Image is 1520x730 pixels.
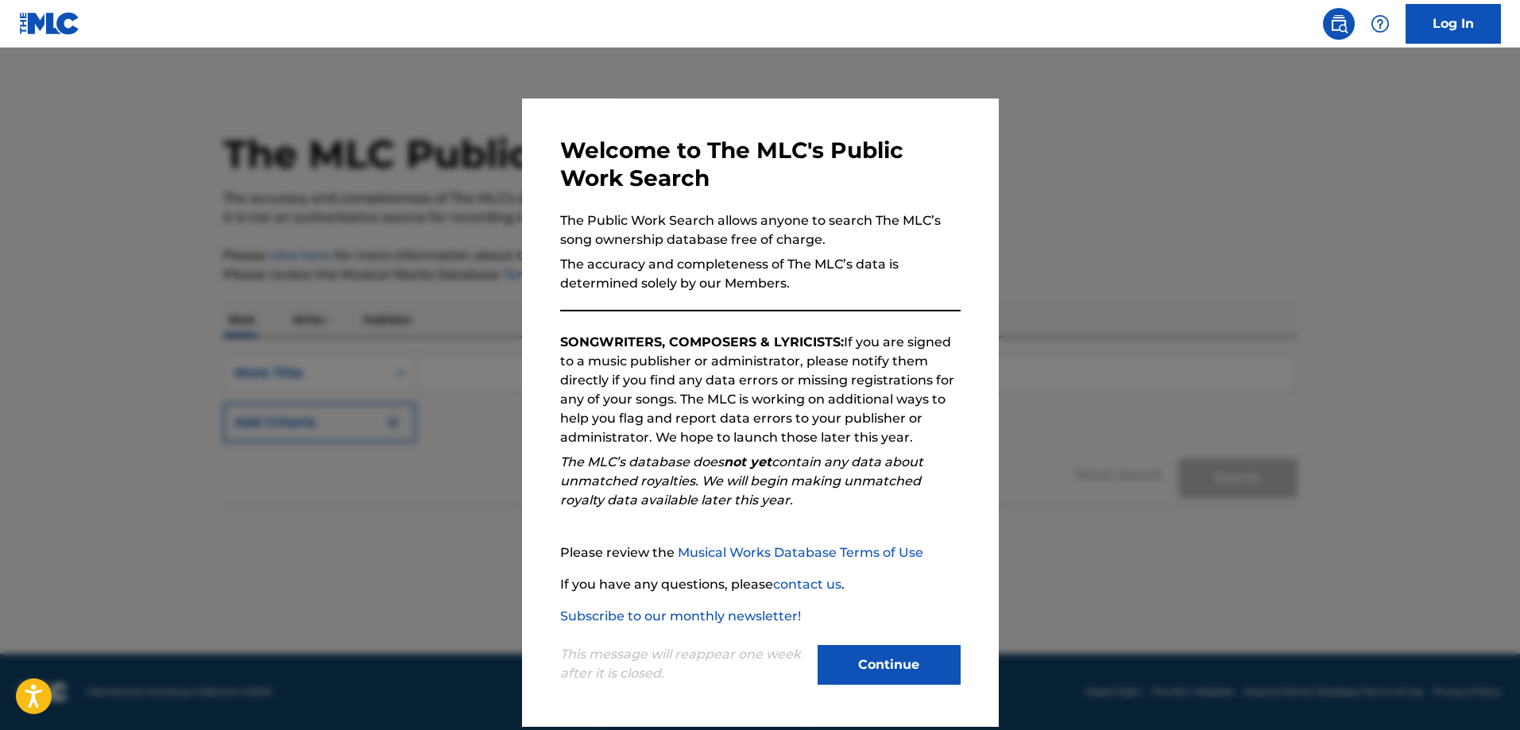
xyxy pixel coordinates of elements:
[560,543,961,562] p: Please review the
[560,211,961,249] p: The Public Work Search allows anyone to search The MLC’s song ownership database free of charge.
[1371,14,1390,33] img: help
[1329,14,1348,33] img: search
[818,645,961,685] button: Continue
[19,12,80,35] img: MLC Logo
[1441,654,1520,730] iframe: Chat Widget
[560,334,844,350] strong: SONGWRITERS, COMPOSERS & LYRICISTS:
[560,645,808,683] p: This message will reappear one week after it is closed.
[773,577,841,592] a: contact us
[560,608,801,624] a: Subscribe to our monthly newsletter!
[560,454,923,508] em: The MLC’s database does contain any data about unmatched royalties. We will begin making unmatche...
[560,575,961,594] p: If you have any questions, please .
[724,454,772,469] strong: not yet
[678,545,923,560] a: Musical Works Database Terms of Use
[1323,8,1355,40] a: Public Search
[560,255,961,293] p: The accuracy and completeness of The MLC’s data is determined solely by our Members.
[560,137,961,192] h3: Welcome to The MLC's Public Work Search
[560,333,961,447] p: If you are signed to a music publisher or administrator, please notify them directly if you find ...
[1364,8,1396,40] div: Help
[1406,4,1501,44] a: Log In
